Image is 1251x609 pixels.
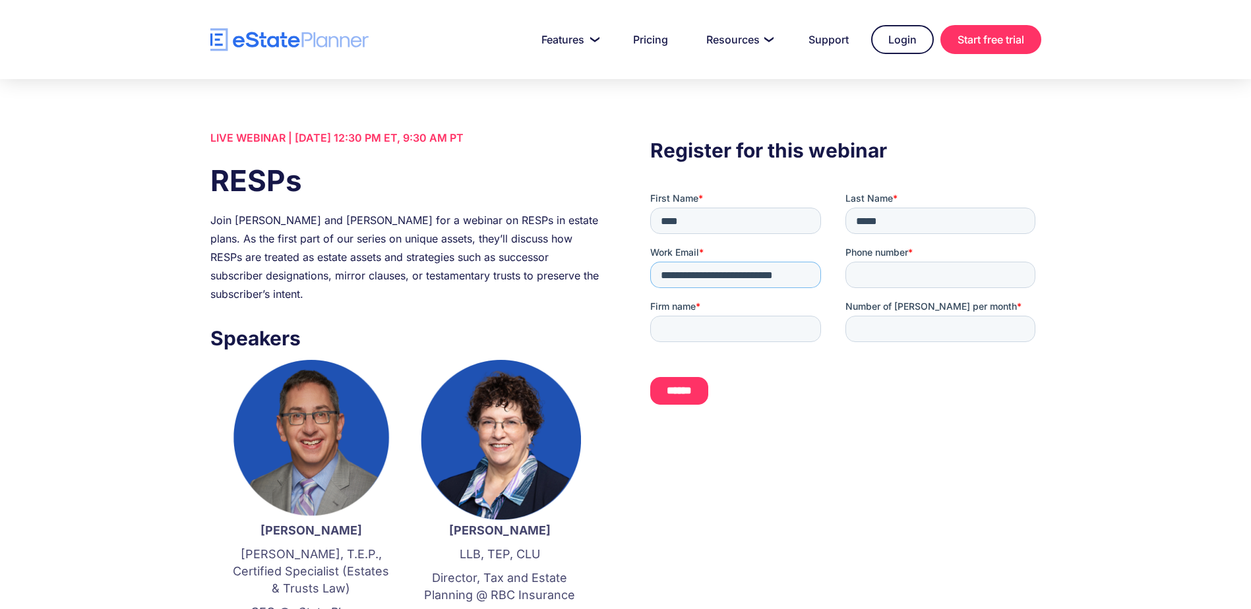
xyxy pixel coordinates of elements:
[449,523,551,537] strong: [PERSON_NAME]
[940,25,1041,54] a: Start free trial
[871,25,934,54] a: Login
[260,523,362,537] strong: [PERSON_NAME]
[650,192,1041,590] iframe: Form 0
[210,160,601,201] h1: RESPs
[526,26,611,53] a: Features
[617,26,684,53] a: Pricing
[210,323,601,353] h3: Speakers
[210,28,369,51] a: home
[419,569,581,604] p: Director, Tax and Estate Planning @ RBC Insurance
[793,26,865,53] a: Support
[650,135,1041,165] h3: Register for this webinar
[419,546,581,563] p: LLB, TEP, CLU
[210,129,601,147] div: LIVE WEBINAR | [DATE] 12:30 PM ET, 9:30 AM PT
[230,546,392,597] p: [PERSON_NAME], T.E.P., Certified Specialist (Estates & Trusts Law)
[690,26,786,53] a: Resources
[210,211,601,303] div: Join [PERSON_NAME] and [PERSON_NAME] for a webinar on RESPs in estate plans. As the first part of...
